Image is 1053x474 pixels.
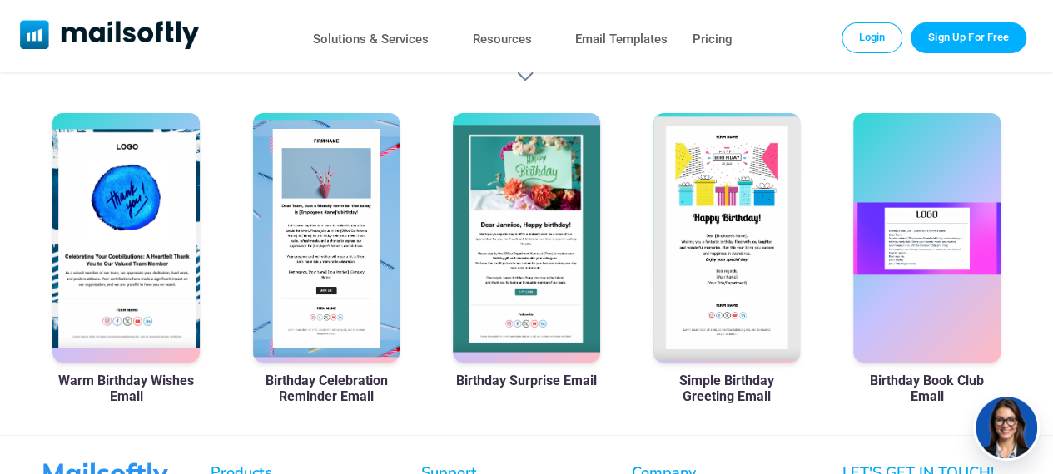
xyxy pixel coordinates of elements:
[853,373,1001,404] a: Birthday Book Club Email
[842,22,903,52] a: Login
[52,373,200,404] a: Warm Birthday Wishes Email
[693,27,733,52] a: Pricing
[313,27,429,52] a: Solutions & Services
[456,373,597,388] a: Birthday Surprise Email
[653,373,801,404] a: Simple Birthday Greeting Email
[575,27,668,52] a: Email Templates
[20,20,199,52] a: Mailsoftly
[473,27,532,52] a: Resources
[253,373,400,404] a: Birthday Celebration Reminder Email
[911,22,1026,52] a: Trial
